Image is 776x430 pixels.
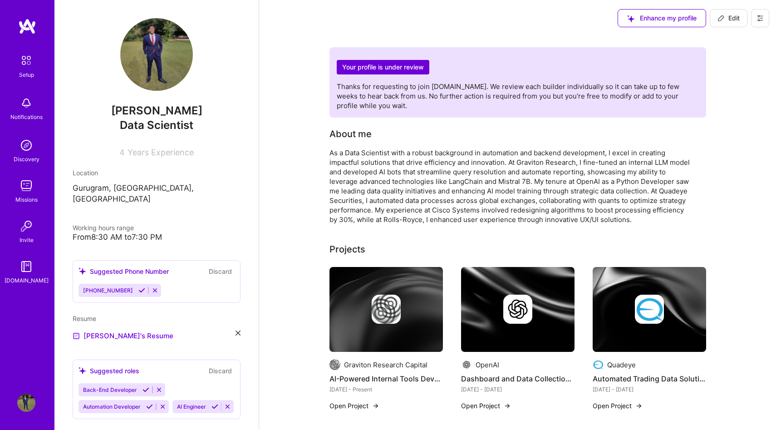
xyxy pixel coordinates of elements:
button: Open Project [593,401,643,410]
i: icon Close [236,331,241,336]
h4: AI-Powered Internal Tools Development [329,373,443,385]
div: Projects [329,242,365,256]
i: Accept [146,403,153,410]
div: Quadeye [607,360,636,370]
div: Suggested roles [79,366,139,376]
div: From 8:30 AM to 7:30 PM [73,232,241,242]
img: bell [17,94,35,112]
i: icon SuggestedTeams [79,267,86,275]
span: Data Scientist [120,119,193,132]
img: logo [18,18,36,35]
img: cover [461,267,575,352]
h4: Dashboard and Data Collection Strategy [461,373,575,385]
img: Invite [17,217,35,235]
span: Back-End Developer [83,386,137,393]
div: Location [73,168,241,178]
span: Years Experience [128,148,194,157]
div: [DATE] - [DATE] [593,385,706,394]
span: Resume [73,315,96,322]
i: Accept [142,386,149,393]
img: Company logo [461,359,472,370]
i: Reject [224,403,231,410]
div: OpenAI [476,360,499,370]
div: About me [329,127,372,141]
div: Discovery [14,154,39,164]
i: icon SuggestedTeams [79,367,86,375]
img: Company logo [593,359,604,370]
img: cover [593,267,706,352]
img: guide book [17,257,35,276]
img: User Avatar [17,394,35,412]
img: discovery [17,136,35,154]
img: Company logo [635,295,664,324]
img: arrow-right [372,402,379,410]
div: As a Data Scientist with a robust background in automation and backend development, I excel in cr... [329,148,693,224]
img: Resume [73,332,80,340]
div: Invite [20,235,34,245]
span: Thanks for requesting to join [DOMAIN_NAME]. We review each builder individually so it can take u... [337,82,679,110]
span: AI Engineer [177,403,206,410]
div: Missions [15,195,38,204]
button: Discard [206,366,235,376]
span: Working hours range [73,224,134,232]
div: [DATE] - [DATE] [461,385,575,394]
img: cover [329,267,443,352]
p: Gurugram, [GEOGRAPHIC_DATA], [GEOGRAPHIC_DATA] [73,183,241,205]
img: Company logo [503,295,532,324]
img: teamwork [17,177,35,195]
img: arrow-right [635,402,643,410]
i: Accept [138,287,145,294]
div: Notifications [10,112,43,122]
span: Automation Developer [83,403,141,410]
button: Discard [206,266,235,277]
a: User Avatar [15,394,38,412]
img: Company logo [329,359,340,370]
img: Company logo [372,295,401,324]
span: 4 [119,148,125,157]
i: Reject [159,403,166,410]
div: [DOMAIN_NAME] [5,276,49,285]
div: Setup [19,70,34,79]
div: [DATE] - Present [329,385,443,394]
h2: Your profile is under review [337,60,429,75]
img: setup [17,51,36,70]
i: Reject [152,287,158,294]
i: Reject [156,386,162,393]
i: Accept [211,403,218,410]
span: Edit [717,14,740,23]
div: Graviton Research Capital [344,360,427,370]
img: User Avatar [120,18,193,91]
img: arrow-right [504,402,511,410]
h4: Automated Trading Data Solutions [593,373,706,385]
button: Edit [710,9,747,27]
span: [PERSON_NAME] [73,104,241,118]
button: Open Project [461,401,511,410]
span: [PHONE_NUMBER] [83,287,133,294]
a: [PERSON_NAME]'s Resume [73,331,173,341]
div: Suggested Phone Number [79,267,169,276]
button: Open Project [329,401,379,410]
